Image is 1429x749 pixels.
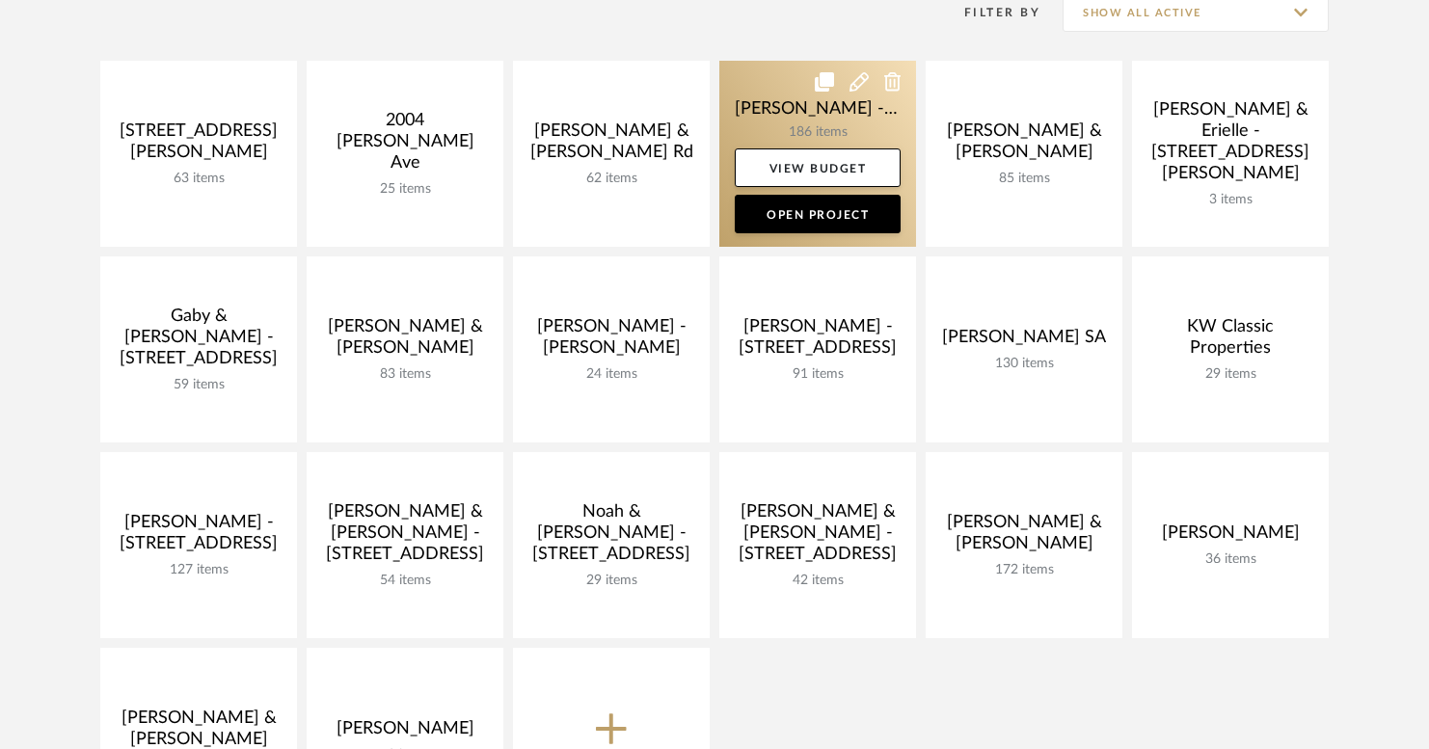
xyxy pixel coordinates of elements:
[735,573,901,589] div: 42 items
[735,501,901,573] div: [PERSON_NAME] & [PERSON_NAME] - [STREET_ADDRESS]
[735,195,901,233] a: Open Project
[1147,99,1313,192] div: [PERSON_NAME] & Erielle - [STREET_ADDRESS][PERSON_NAME]
[528,501,694,573] div: Noah & [PERSON_NAME] - [STREET_ADDRESS]
[322,110,488,181] div: 2004 [PERSON_NAME] Ave
[322,366,488,383] div: 83 items
[116,562,282,578] div: 127 items
[322,181,488,198] div: 25 items
[528,573,694,589] div: 29 items
[116,512,282,562] div: [PERSON_NAME] - [STREET_ADDRESS]
[528,120,694,171] div: [PERSON_NAME] & [PERSON_NAME] Rd
[1147,522,1313,551] div: [PERSON_NAME]
[941,171,1107,187] div: 85 items
[322,316,488,366] div: [PERSON_NAME] & [PERSON_NAME]
[1147,192,1313,208] div: 3 items
[1147,551,1313,568] div: 36 items
[941,327,1107,356] div: [PERSON_NAME] SA
[735,366,901,383] div: 91 items
[116,377,282,393] div: 59 items
[1147,316,1313,366] div: KW Classic Properties
[735,148,901,187] a: View Budget
[528,171,694,187] div: 62 items
[941,562,1107,578] div: 172 items
[939,3,1040,22] div: Filter By
[1147,366,1313,383] div: 29 items
[528,366,694,383] div: 24 items
[941,512,1107,562] div: [PERSON_NAME] & [PERSON_NAME]
[322,718,488,747] div: [PERSON_NAME]
[116,120,282,171] div: [STREET_ADDRESS][PERSON_NAME]
[116,306,282,377] div: Gaby & [PERSON_NAME] -[STREET_ADDRESS]
[941,356,1107,372] div: 130 items
[528,316,694,366] div: [PERSON_NAME] - [PERSON_NAME]
[116,171,282,187] div: 63 items
[735,316,901,366] div: [PERSON_NAME] - [STREET_ADDRESS]
[322,573,488,589] div: 54 items
[941,120,1107,171] div: [PERSON_NAME] & [PERSON_NAME]
[322,501,488,573] div: [PERSON_NAME] & [PERSON_NAME] - [STREET_ADDRESS]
